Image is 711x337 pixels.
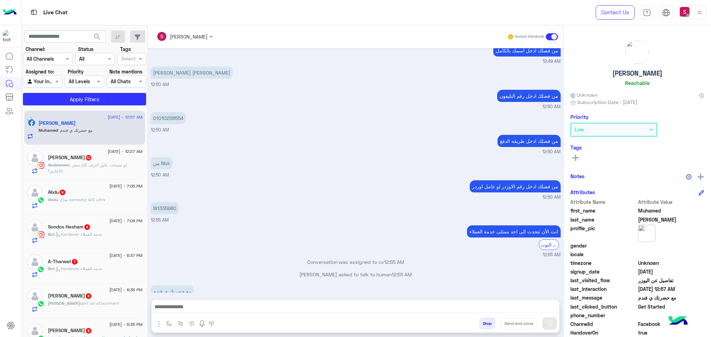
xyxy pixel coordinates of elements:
[666,309,690,334] img: hulul-logo.png
[48,259,78,265] h5: A-Tharwat
[109,287,142,293] span: [DATE] - 6:36 PM
[546,320,553,327] img: send message
[48,162,69,167] span: Abdelaleem
[501,318,537,329] button: Send and close
[638,329,704,336] span: true
[26,68,54,75] label: Assigned to:
[48,155,92,161] h5: Abdelaleem Ousman
[638,225,655,242] img: picture
[109,252,142,259] span: [DATE] - 6:37 PM
[84,224,90,230] span: 4
[638,259,704,267] span: Unknown
[48,293,92,299] h5: Sam Mahmoud
[570,144,704,150] h6: Tags
[543,58,561,65] span: 12:49 AM
[680,7,689,17] img: userImage
[86,155,91,161] span: 12
[86,328,91,334] span: 9
[39,120,76,126] h5: Muhamed Abdelrahman
[643,9,651,17] img: tab
[570,294,637,301] span: last_message
[109,68,142,75] label: Note mentions
[28,119,35,126] img: Facebook
[60,190,65,195] span: 6
[3,30,15,43] img: 1403182699927242
[570,207,637,214] span: first_name
[151,127,169,132] span: 12:50 AM
[164,318,175,329] button: select flow
[48,232,55,237] span: Bot
[151,82,169,87] span: 12:50 AM
[108,148,142,155] span: [DATE] - 12:27 AM
[151,112,186,124] p: 15/8/2025, 12:50 AM
[570,277,637,284] span: last_visited_flow
[695,8,704,17] img: profile
[27,185,43,200] img: defaultAdmin.png
[48,162,127,174] span: لو سمحت عاوز اعرف كام سعر 13عادي؟
[570,285,637,293] span: last_interaction
[638,294,704,301] span: مع حضرتك ي فندم
[30,8,38,17] img: tab
[640,5,654,20] a: tab
[638,207,704,214] span: Muhamed
[26,45,45,53] label: Channel:
[570,329,637,336] span: HandoverOn
[570,268,637,275] span: signup_date
[58,128,92,133] span: مع حضرتك ي فندم
[570,173,585,179] h6: Notes
[109,183,142,189] span: [DATE] - 7:05 PM
[570,216,637,223] span: last_name
[686,174,692,180] img: notes
[638,312,704,319] span: null
[638,303,704,310] span: Get Started
[39,128,58,133] span: Muhamed
[638,285,704,293] span: 2025-08-14T21:57:35.1Z
[638,198,704,206] span: Attribute Value
[198,320,206,328] img: send voice note
[48,266,55,271] span: Bot
[151,271,561,278] p: [PERSON_NAME] asked to talk to human
[48,224,91,230] h5: Sondos Hesham
[479,318,495,329] button: Drop
[93,33,101,41] span: search
[72,259,77,265] span: 7
[542,149,561,155] span: 12:50 AM
[626,40,649,64] img: picture
[37,300,44,307] img: WhatsApp
[151,285,194,297] p: 15/8/2025, 12:57 AM
[48,328,92,334] h5: اسماعيل محمد
[638,320,704,328] span: 0
[570,198,637,206] span: Attribute Name
[23,93,146,105] button: Apply Filters
[48,189,66,195] h5: Abdu
[570,312,637,319] span: phone_number
[539,239,559,250] div: الرجوع الى البوت
[543,252,561,258] span: 12:55 AM
[120,45,131,53] label: Tags
[392,271,412,277] span: 12:55 AM
[27,288,43,304] img: defaultAdmin.png
[151,67,233,79] p: 15/8/2025, 12:50 AM
[638,242,704,249] span: null
[86,293,91,299] span: 6
[697,174,704,180] img: add
[497,135,561,147] p: 15/8/2025, 12:50 AM
[27,254,43,270] img: defaultAdmin.png
[109,218,142,224] span: [DATE] - 7:04 PM
[175,318,186,329] button: Trigger scenario
[43,8,68,17] p: Live Chat
[638,268,704,275] span: 2025-08-14T21:46:22.66Z
[27,219,43,235] img: defaultAdmin.png
[570,259,637,267] span: timezone
[166,321,172,326] img: select flow
[515,34,544,40] small: Human Handover
[570,189,595,195] h6: Attributes
[570,225,637,241] span: profile_pic
[68,68,84,75] label: Priority
[55,232,102,237] span: : Handover خدمة العملاء
[662,9,670,17] img: tab
[120,55,136,64] div: Select
[3,5,17,20] img: Logo
[151,157,173,169] p: 15/8/2025, 12:50 AM
[570,91,597,98] span: Unknown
